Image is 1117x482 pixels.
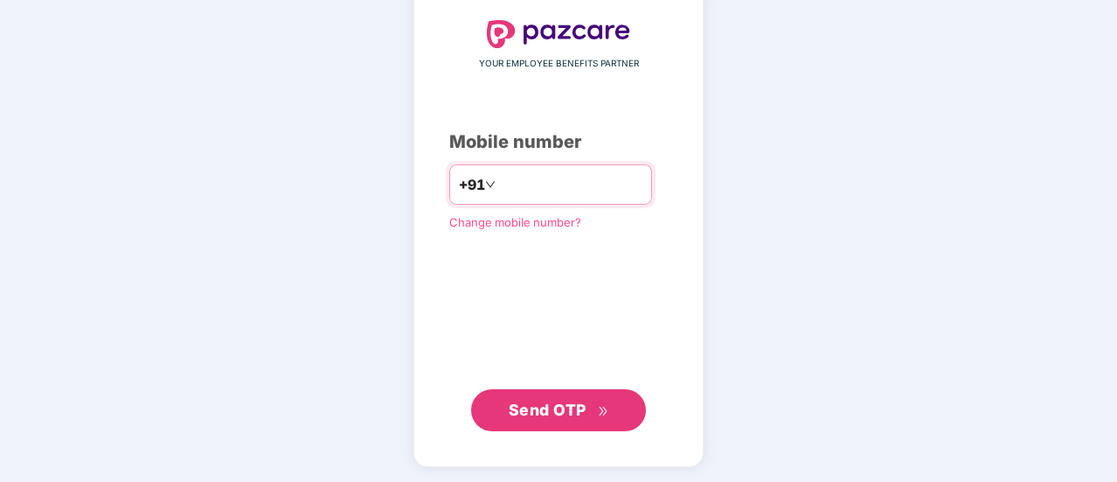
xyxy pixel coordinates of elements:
[598,406,609,417] span: double-right
[449,129,668,156] div: Mobile number
[485,179,496,190] span: down
[449,215,581,229] a: Change mobile number?
[471,389,646,431] button: Send OTPdouble-right
[487,20,630,48] img: logo
[459,174,485,196] span: +91
[479,57,639,71] span: YOUR EMPLOYEE BENEFITS PARTNER
[509,401,586,419] span: Send OTP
